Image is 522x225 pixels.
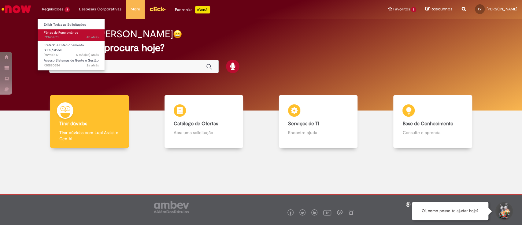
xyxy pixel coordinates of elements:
[44,30,78,35] span: Férias de Funcionários
[175,6,210,13] div: Padroniza
[38,57,105,69] a: Aberto R10890654 : Acesso Sistemas de Gente e Gestão
[288,129,348,136] p: Encontre ajuda
[38,21,105,28] a: Exibir Todas as Solicitações
[44,63,99,68] span: R10890654
[478,7,482,11] span: LV
[393,6,410,12] span: Favoritos
[65,7,70,12] span: 3
[313,211,316,215] img: logo_footer_linkedin.png
[289,212,292,215] img: logo_footer_facebook.png
[37,18,105,71] ul: Requisições
[376,95,490,148] a: Base de Conhecimento Consulte e aprenda
[44,43,84,52] span: Fretado e Estacionamento BEES/Global
[411,7,416,12] span: 2
[337,210,342,215] img: logo_footer_workplace.png
[42,6,63,12] span: Requisições
[44,35,99,40] span: R13457011
[59,129,120,142] p: Tirar dúvidas com Lupi Assist e Gen Ai
[38,29,105,41] a: Aberto R13457011 : Férias de Funcionários
[76,53,99,57] span: 5 mês(es) atrás
[154,201,189,213] img: logo_footer_ambev_rotulo_gray.png
[431,6,453,12] span: Rascunhos
[149,4,166,13] img: click_logo_yellow_360x200.png
[174,129,234,136] p: Abra uma solicitação
[49,29,173,39] h2: Boa tarde, [PERSON_NAME]
[44,58,99,63] span: Acesso Sistemas de Gente e Gestão
[494,202,513,220] button: Iniciar Conversa de Suporte
[79,6,121,12] span: Despesas Corporativas
[87,35,99,39] span: 4h atrás
[402,129,463,136] p: Consulte e aprenda
[323,208,331,216] img: logo_footer_youtube.png
[44,53,99,58] span: R12900117
[288,121,319,127] b: Serviços de TI
[412,202,488,220] div: Oi, como posso te ajudar hoje?
[49,43,473,53] h2: O que você procura hoje?
[402,121,453,127] b: Base de Conhecimento
[131,6,140,12] span: More
[146,95,261,148] a: Catálogo de Ofertas Abra uma solicitação
[32,95,146,148] a: Tirar dúvidas Tirar dúvidas com Lupi Assist e Gen Ai
[195,6,210,13] p: +GenAi
[87,35,99,39] time: 28/08/2025 11:10:46
[38,42,105,55] a: Aberto R12900117 : Fretado e Estacionamento BEES/Global
[76,53,99,57] time: 07/04/2025 18:21:25
[301,212,304,215] img: logo_footer_twitter.png
[348,210,354,215] img: logo_footer_naosei.png
[1,3,32,15] img: ServiceNow
[173,30,182,39] img: happy-face.png
[174,121,218,127] b: Catálogo de Ofertas
[261,95,376,148] a: Serviços de TI Encontre ajuda
[87,63,99,68] span: 2a atrás
[59,121,87,127] b: Tirar dúvidas
[87,63,99,68] time: 22/12/2023 13:49:09
[487,6,517,12] span: [PERSON_NAME]
[425,6,453,12] a: Rascunhos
